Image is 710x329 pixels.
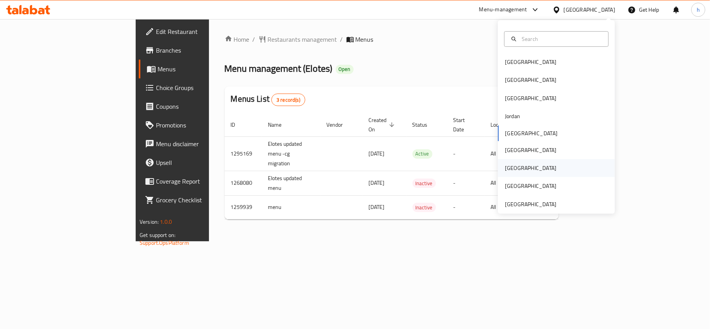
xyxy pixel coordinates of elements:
span: Menus [356,35,374,44]
a: Promotions [139,116,254,134]
div: Open [336,65,354,74]
span: Inactive [413,203,436,212]
div: [GEOGRAPHIC_DATA] [505,76,556,84]
div: Jordan [505,112,520,120]
span: Coverage Report [156,177,248,186]
table: enhanced table [225,113,612,219]
a: Restaurants management [259,35,337,44]
td: - [447,171,485,195]
div: [GEOGRAPHIC_DATA] [505,182,556,190]
a: Choice Groups [139,78,254,97]
span: Menus [158,64,248,74]
span: ID [231,120,246,129]
span: Edit Restaurant [156,27,248,36]
div: [GEOGRAPHIC_DATA] [505,164,556,172]
span: h [697,5,700,14]
span: Vendor [327,120,353,129]
span: Choice Groups [156,83,248,92]
span: [DATE] [369,202,385,212]
a: Menus [139,60,254,78]
span: Start Date [453,115,475,134]
span: Created On [369,115,397,134]
span: Grocery Checklist [156,195,248,205]
a: Edit Restaurant [139,22,254,41]
a: Coupons [139,97,254,116]
h2: Menus List [231,93,305,106]
td: Elotes updated menu [262,171,320,195]
span: [DATE] [369,178,385,188]
td: - [447,195,485,219]
td: All [485,195,525,219]
input: Search [519,35,604,43]
span: Coupons [156,102,248,111]
span: Upsell [156,158,248,167]
span: 3 record(s) [272,96,305,104]
div: Active [413,149,432,159]
td: All [485,136,525,171]
a: Grocery Checklist [139,191,254,209]
div: [GEOGRAPHIC_DATA] [505,200,556,209]
span: Inactive [413,179,436,188]
a: Support.OpsPlatform [140,238,189,248]
span: Restaurants management [268,35,337,44]
span: Branches [156,46,248,55]
div: [GEOGRAPHIC_DATA] [505,94,556,103]
span: 1.0.0 [160,217,172,227]
span: Status [413,120,438,129]
div: [GEOGRAPHIC_DATA] [564,5,615,14]
span: Menu management ( Elotes ) [225,60,333,77]
span: Promotions [156,120,248,130]
span: Version: [140,217,159,227]
span: [DATE] [369,149,385,159]
span: Locale [491,120,515,129]
a: Upsell [139,153,254,172]
li: / [340,35,343,44]
span: Open [336,66,354,73]
td: All [485,171,525,195]
span: Get support on: [140,230,175,240]
div: Total records count [271,94,305,106]
div: Menu-management [479,5,527,14]
nav: breadcrumb [225,35,559,44]
span: Name [268,120,292,129]
span: Menu disclaimer [156,139,248,149]
td: Elotes updated menu -cg migration [262,136,320,171]
span: Active [413,149,432,158]
div: [GEOGRAPHIC_DATA] [505,146,556,154]
a: Branches [139,41,254,60]
div: [GEOGRAPHIC_DATA] [505,58,556,66]
td: menu [262,195,320,219]
a: Menu disclaimer [139,134,254,153]
a: Coverage Report [139,172,254,191]
td: - [447,136,485,171]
